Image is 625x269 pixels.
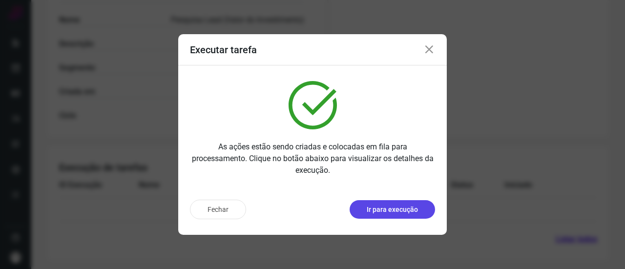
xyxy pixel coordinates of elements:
[190,200,246,219] button: Fechar
[289,81,337,129] img: verified.svg
[367,205,418,215] p: Ir para execução
[350,200,435,219] button: Ir para execução
[190,44,257,56] h3: Executar tarefa
[190,141,435,176] p: As ações estão sendo criadas e colocadas em fila para processamento. Clique no botão abaixo para ...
